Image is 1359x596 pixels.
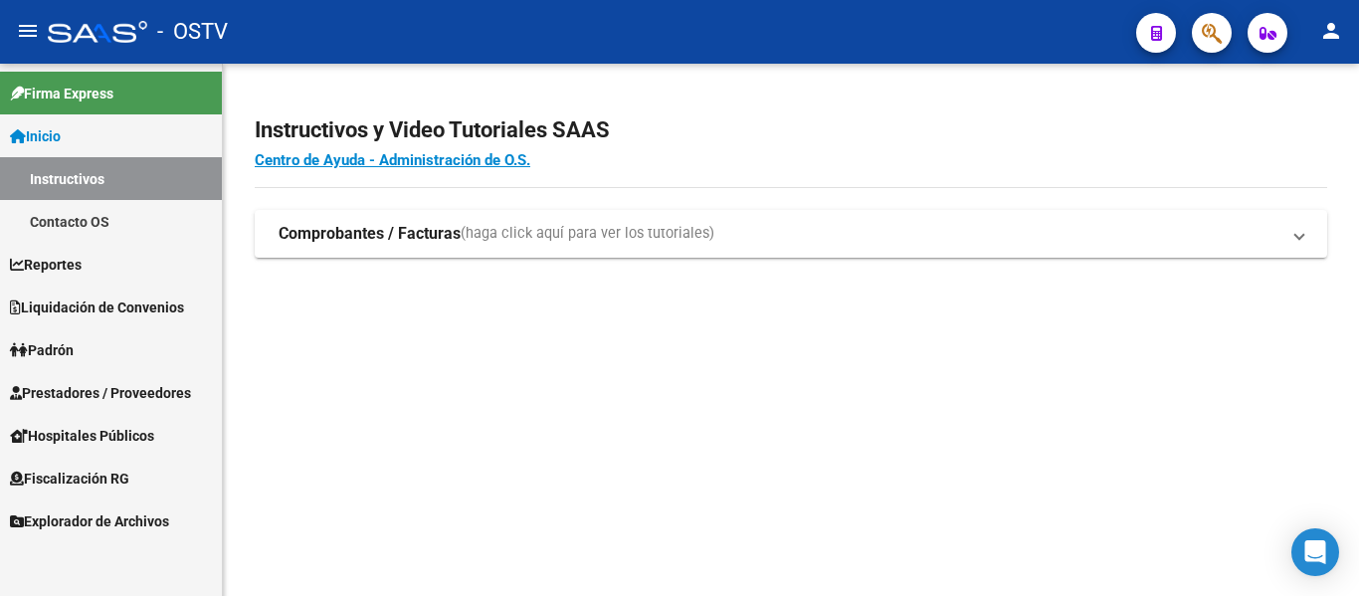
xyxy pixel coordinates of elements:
span: Inicio [10,125,61,147]
div: Open Intercom Messenger [1291,528,1339,576]
mat-expansion-panel-header: Comprobantes / Facturas(haga click aquí para ver los tutoriales) [255,210,1327,258]
span: - OSTV [157,10,228,54]
span: Explorador de Archivos [10,510,169,532]
a: Centro de Ayuda - Administración de O.S. [255,151,530,169]
span: Fiscalización RG [10,468,129,490]
span: Prestadores / Proveedores [10,382,191,404]
mat-icon: menu [16,19,40,43]
span: (haga click aquí para ver los tutoriales) [461,223,714,245]
strong: Comprobantes / Facturas [279,223,461,245]
span: Firma Express [10,83,113,104]
span: Padrón [10,339,74,361]
span: Liquidación de Convenios [10,297,184,318]
h2: Instructivos y Video Tutoriales SAAS [255,111,1327,149]
mat-icon: person [1319,19,1343,43]
span: Reportes [10,254,82,276]
span: Hospitales Públicos [10,425,154,447]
